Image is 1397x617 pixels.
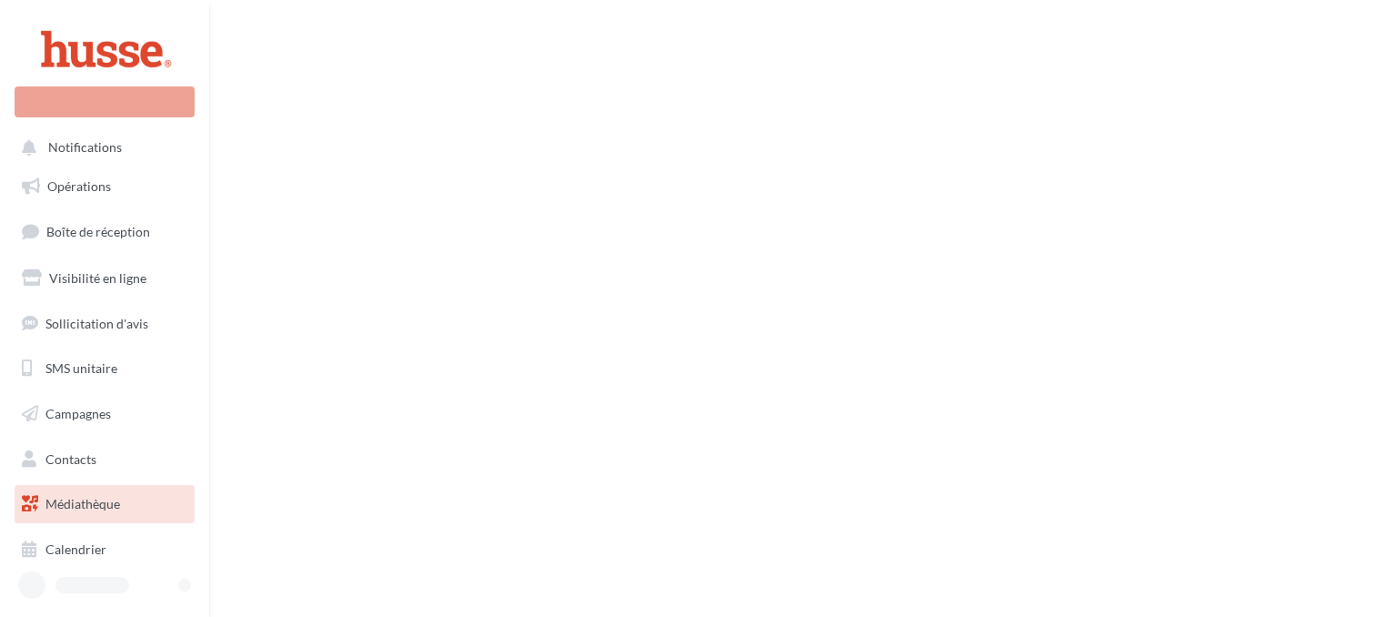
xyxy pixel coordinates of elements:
[45,541,106,557] span: Calendrier
[49,270,146,286] span: Visibilité en ligne
[11,531,198,569] a: Calendrier
[11,167,198,206] a: Opérations
[47,178,111,194] span: Opérations
[48,140,122,156] span: Notifications
[11,485,198,523] a: Médiathèque
[45,360,117,376] span: SMS unitaire
[45,451,96,467] span: Contacts
[11,259,198,298] a: Visibilité en ligne
[45,315,148,330] span: Sollicitation d'avis
[11,349,198,388] a: SMS unitaire
[11,305,198,343] a: Sollicitation d'avis
[45,406,111,421] span: Campagnes
[45,496,120,511] span: Médiathèque
[11,212,198,251] a: Boîte de réception
[15,86,195,117] div: Nouvelle campagne
[11,395,198,433] a: Campagnes
[11,440,198,479] a: Contacts
[46,224,150,239] span: Boîte de réception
